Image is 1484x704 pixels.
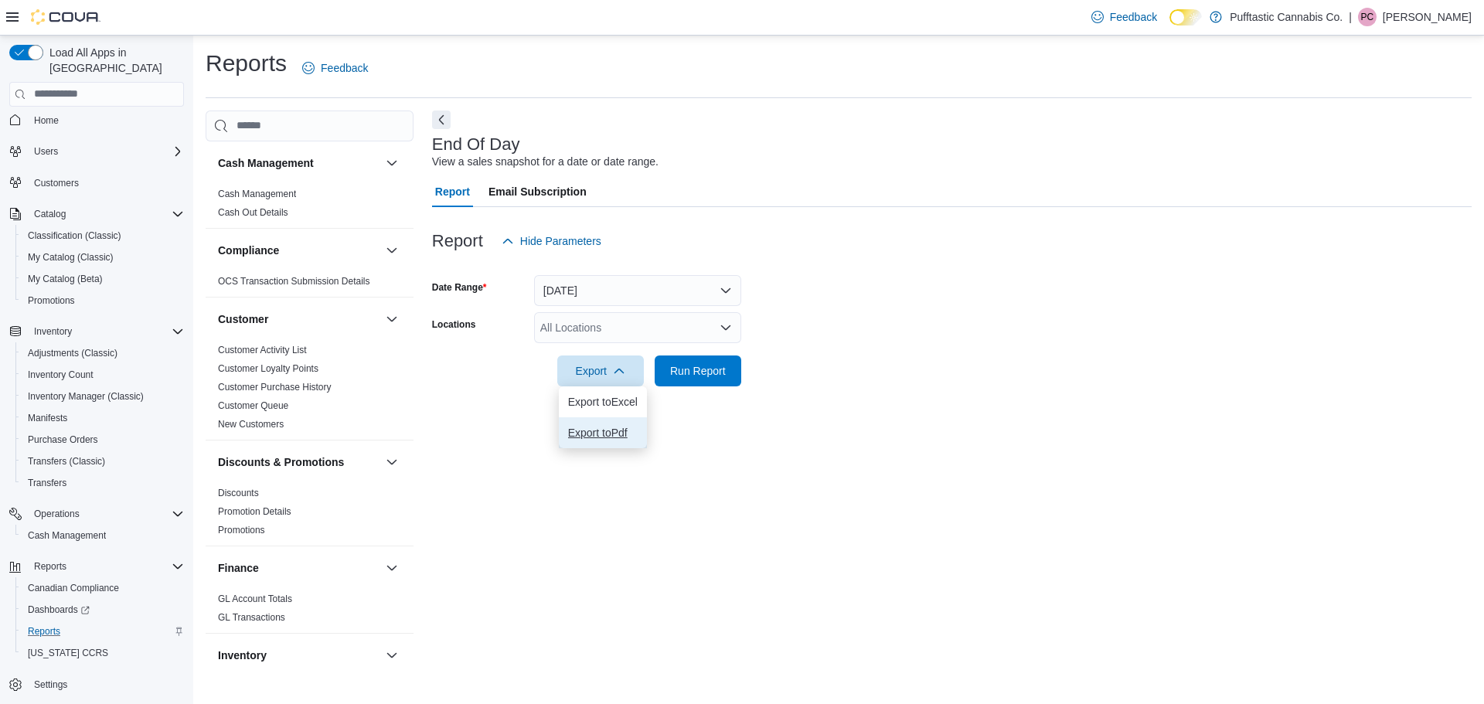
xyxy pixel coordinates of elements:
a: Dashboards [22,600,96,619]
span: Inventory Count [28,369,94,381]
span: Customer Purchase History [218,381,332,393]
h3: Compliance [218,243,279,258]
span: Promotions [22,291,184,310]
button: Export [557,355,644,386]
button: Users [28,142,64,161]
button: My Catalog (Beta) [15,268,190,290]
span: Inventory [28,322,184,341]
span: Cash Management [22,526,184,545]
h3: Customer [218,311,268,327]
button: Hide Parameters [495,226,608,257]
span: Inventory Manager (Classic) [22,387,184,406]
span: Export to Pdf [568,427,638,439]
a: Customer Queue [218,400,288,411]
span: Export [567,355,635,386]
span: My Catalog (Classic) [28,251,114,264]
div: Discounts & Promotions [206,484,414,546]
h3: Discounts & Promotions [218,454,344,470]
a: Canadian Compliance [22,579,125,597]
span: Manifests [22,409,184,427]
h3: End Of Day [432,135,520,154]
span: Purchase Orders [22,430,184,449]
label: Date Range [432,281,487,294]
button: Reports [28,557,73,576]
button: Finance [218,560,380,576]
span: Customer Loyalty Points [218,362,318,375]
a: Promotions [218,525,265,536]
p: | [1349,8,1352,26]
a: Reports [22,622,66,641]
button: Inventory [218,648,380,663]
span: Classification (Classic) [28,230,121,242]
a: [US_STATE] CCRS [22,644,114,662]
button: Open list of options [720,321,732,334]
span: Inventory [34,325,72,338]
span: Promotion Details [218,505,291,518]
span: Feedback [321,60,368,76]
span: Catalog [34,208,66,220]
span: Report [435,176,470,207]
button: Export toExcel [559,386,647,417]
a: My Catalog (Classic) [22,248,120,267]
a: Cash Management [218,189,296,199]
a: GL Transactions [218,612,285,623]
span: Customers [34,177,79,189]
img: Cova [31,9,100,25]
span: Home [28,111,184,130]
h3: Cash Management [218,155,314,171]
span: Inventory Manager (Classic) [28,390,144,403]
button: My Catalog (Classic) [15,247,190,268]
span: [US_STATE] CCRS [28,647,108,659]
button: Reports [3,556,190,577]
span: My Catalog (Beta) [28,273,103,285]
a: Dashboards [15,599,190,621]
a: Transfers (Classic) [22,452,111,471]
span: Adjustments (Classic) [22,344,184,362]
span: My Catalog (Beta) [22,270,184,288]
button: Discounts & Promotions [383,453,401,471]
button: Customer [383,310,401,328]
a: OCS Transaction Submission Details [218,276,370,287]
span: Canadian Compliance [22,579,184,597]
span: Dashboards [28,604,90,616]
span: Transfers (Classic) [22,452,184,471]
button: Classification (Classic) [15,225,190,247]
button: Operations [3,503,190,525]
a: Classification (Classic) [22,226,128,245]
a: Customer Purchase History [218,382,332,393]
h1: Reports [206,48,287,79]
span: GL Transactions [218,611,285,624]
span: Reports [28,557,184,576]
a: Feedback [296,53,374,83]
span: Transfers (Classic) [28,455,105,468]
h3: Report [432,232,483,250]
a: Customer Activity List [218,345,307,355]
button: Compliance [218,243,380,258]
button: Transfers (Classic) [15,451,190,472]
a: Promotion Details [218,506,291,517]
span: Promotions [218,524,265,536]
a: Adjustments (Classic) [22,344,124,362]
button: Next [432,111,451,129]
input: Dark Mode [1169,9,1202,26]
span: Email Subscription [488,176,587,207]
button: Run Report [655,355,741,386]
button: Cash Management [218,155,380,171]
a: New Customers [218,419,284,430]
span: Feedback [1110,9,1157,25]
span: Reports [22,622,184,641]
span: Customers [28,173,184,192]
button: Home [3,109,190,131]
button: Customer [218,311,380,327]
button: Inventory Count [15,364,190,386]
span: Hide Parameters [520,233,601,249]
button: [DATE] [534,275,741,306]
button: Cash Management [15,525,190,546]
button: Transfers [15,472,190,494]
button: Catalog [28,205,72,223]
label: Locations [432,318,476,331]
a: Settings [28,675,73,694]
span: Reports [34,560,66,573]
button: Inventory [3,321,190,342]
